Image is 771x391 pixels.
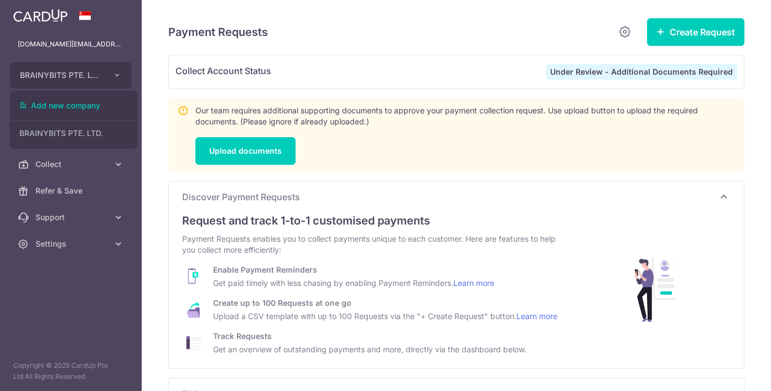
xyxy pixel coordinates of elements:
[35,212,108,223] span: Support
[213,298,557,309] div: Create up to 100 Requests at one go
[10,62,132,88] button: BRAINYBITS PTE. LTD.
[182,264,204,289] img: pr-payment-reminders-186ba84dcc3c0c7f913abed7add8ef9cb9771f7df7adf13e5faa68da660b0200.png
[453,278,494,288] a: Learn more
[182,212,731,229] div: Request and track 1-to-1 customised payments
[647,18,744,46] button: Create Request
[182,190,717,204] span: Discover Payment Requests
[195,137,296,165] a: Upload documents
[516,311,557,321] a: Learn more
[182,331,204,355] img: pr-track-requests-af49684137cef9fcbfa13f99db63d231e992a3789ded909f07728fb9957ca3dd.png
[213,264,494,275] div: Enable Payment Reminders
[182,298,204,322] img: pr-bulk-prs-b5d0776341a15f4bcd8e4f4a4b6acc2b2a6c33383bd7b442d52ec72fb4d32e5b.png
[213,331,526,342] div: Track Requests
[11,123,137,143] a: BRAINYBITS PTE. LTD.
[35,185,108,196] span: Refer & Save
[213,311,557,322] div: Upload a CSV template with up to 100 Requests via the "+ Create Request" button.
[591,240,724,335] img: discover-pr-main-ded6eac7aab3bb08a465cf057557a0459545d6c070696a32244c1273a93dbad8.png
[10,91,137,149] ul: BRAINYBITS PTE. LTD.
[195,105,735,127] p: Our team requires additional supporting documents to approve your payment collection request. Use...
[175,64,546,80] span: Collect Account Status
[182,190,731,204] p: Discover Payment Requests
[182,208,731,359] div: Discover Payment Requests
[13,9,68,22] img: CardUp
[35,159,108,170] span: Collect
[550,67,733,76] strong: Under Review - Additional Documents Required
[168,23,268,41] h5: Payment Requests
[18,39,124,50] p: [DOMAIN_NAME][EMAIL_ADDRESS][DOMAIN_NAME]
[35,238,108,249] span: Settings
[20,70,102,81] span: BRAINYBITS PTE. LTD.
[182,233,558,256] div: Payment Requests enables you to collect payments unique to each customer. Here are features to he...
[11,96,137,116] a: Add new company
[213,344,526,355] div: Get an overview of outstanding payments and more, directly via the dashboard below.
[213,278,494,289] div: Get paid timely with less chasing by enabling Payment Reminders.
